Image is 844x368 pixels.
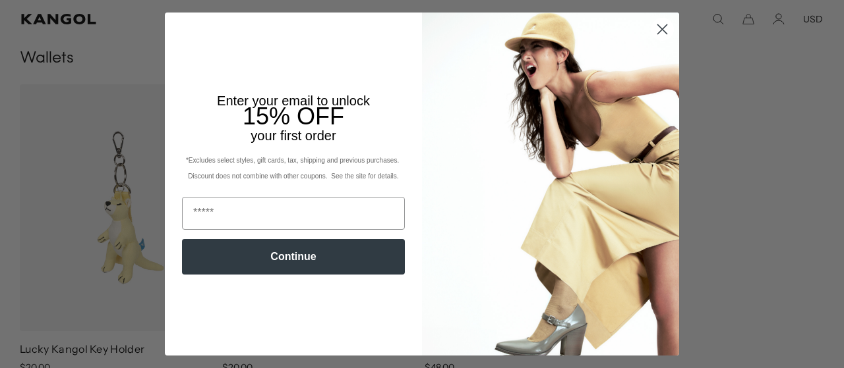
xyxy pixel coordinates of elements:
[182,197,405,230] input: Email
[186,157,401,180] span: *Excludes select styles, gift cards, tax, shipping and previous purchases. Discount does not comb...
[651,18,674,41] button: Close dialog
[182,239,405,275] button: Continue
[217,93,370,108] span: Enter your email to unlock
[422,13,679,355] img: 93be19ad-e773-4382-80b9-c9d740c9197f.jpeg
[251,128,336,143] span: your first order
[243,103,344,130] span: 15% OFF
